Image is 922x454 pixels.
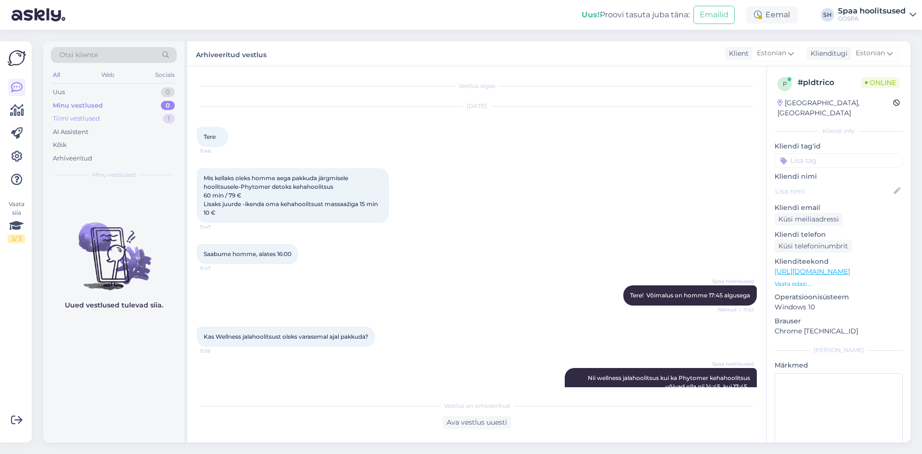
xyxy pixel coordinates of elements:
[775,186,892,196] input: Lisa nimi
[775,230,903,240] p: Kliendi telefon
[161,101,175,110] div: 0
[53,140,67,150] div: Kõik
[196,47,267,60] label: Arhiveeritud vestlus
[65,300,163,310] p: Uued vestlused tulevad siia.
[838,7,906,15] div: Spaa hoolitsused
[693,6,735,24] button: Emailid
[444,402,510,410] span: Vestlus on arhiveeritud
[775,141,903,151] p: Kliendi tag'id
[200,347,236,355] span: 11:56
[43,205,184,292] img: No chats
[204,174,379,216] span: Mis kellaks oleks homme aega pakkuda järgmisele hoolitsusele-Phytomer detoks kehahoolitsus 60 min...
[777,98,893,118] div: [GEOGRAPHIC_DATA], [GEOGRAPHIC_DATA]
[746,6,798,24] div: Eemal
[725,49,749,59] div: Klient
[861,77,900,88] span: Online
[775,213,843,226] div: Küsi meiliaadressi
[821,8,834,22] div: SH
[53,101,103,110] div: Minu vestlused
[53,114,100,123] div: Tiimi vestlused
[775,257,903,267] p: Klienditeekond
[775,292,903,302] p: Operatsioonisüsteem
[775,203,903,213] p: Kliendi email
[775,316,903,326] p: Brauser
[153,69,177,81] div: Socials
[204,133,216,140] span: Tere
[200,147,236,155] span: 11:46
[757,48,786,59] span: Estonian
[204,333,368,340] span: Kas Wellness jalahoolitsust oleks varasemal ajal pakkuda?
[775,302,903,312] p: Windows 10
[197,102,757,110] div: [DATE]
[775,280,903,288] p: Vaata edasi ...
[8,234,25,243] div: 2 / 3
[798,77,861,88] div: # pldtrico
[630,292,750,299] span: Tere! Võimalus on homme 17:45 algusega
[53,154,92,163] div: Arhiveeritud
[856,48,885,59] span: Estonian
[60,50,98,60] span: Otsi kliente
[807,49,848,59] div: Klienditugi
[775,326,903,336] p: Chrome [TECHNICAL_ID]
[204,250,291,258] span: Saabume homme, alates 16:00
[51,69,62,81] div: All
[775,153,903,168] input: Lisa tag
[197,82,757,90] div: Vestlus algas
[775,127,903,135] div: Kliendi info
[53,87,65,97] div: Uus
[838,7,916,23] a: Spaa hoolitsusedGOSPA
[775,267,850,276] a: [URL][DOMAIN_NAME]
[443,416,511,429] div: Ava vestlus uuesti
[92,171,135,179] span: Minu vestlused
[718,306,754,313] span: Nähtud ✓ 11:52
[783,80,787,87] span: p
[200,223,236,231] span: 11:47
[712,360,754,368] span: Spaa hoolitsused
[775,360,903,370] p: Märkmed
[775,346,903,355] div: [PERSON_NAME]
[588,374,753,390] span: Nii wellness jalahoolitsus kui ka Phytomer kehahoolitsus võivad olla nii 14:45 kui 17:45 .
[8,49,26,67] img: Askly Logo
[163,114,175,123] div: 1
[161,87,175,97] div: 0
[99,69,116,81] div: Web
[838,15,906,23] div: GOSPA
[712,278,754,285] span: Spaa hoolitsused
[53,127,88,137] div: AI Assistent
[582,10,600,19] b: Uus!
[200,265,236,272] span: 11:47
[582,9,690,21] div: Proovi tasuta juba täna:
[775,240,852,253] div: Küsi telefoninumbrit
[775,172,903,182] p: Kliendi nimi
[8,200,25,243] div: Vaata siia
